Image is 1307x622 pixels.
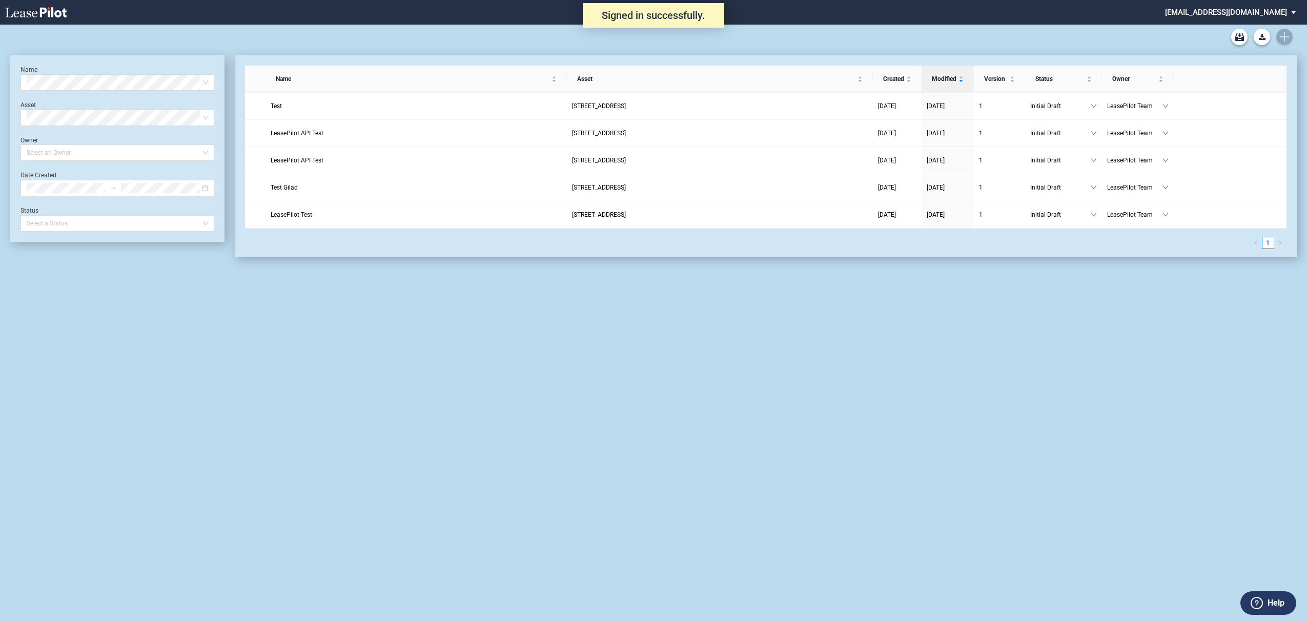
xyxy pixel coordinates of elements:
a: [DATE] [878,155,916,165]
li: Previous Page [1250,237,1262,249]
label: Owner [21,137,38,144]
span: 109 State Street [572,130,626,137]
span: [DATE] [878,211,896,218]
span: [DATE] [927,211,945,218]
a: 1 [979,101,1020,111]
span: LeasePilot Team [1107,128,1162,138]
span: left [1253,240,1258,245]
span: right [1278,240,1283,245]
span: to [110,184,117,192]
a: [STREET_ADDRESS] [572,155,868,165]
button: Help [1240,591,1296,615]
a: 1 [979,210,1020,220]
span: down [1162,157,1169,163]
th: Modified [922,66,974,93]
span: Initial Draft [1030,182,1091,193]
a: [DATE] [927,128,969,138]
span: 1 [979,184,983,191]
span: Modified [932,74,956,84]
a: Test Gilad [271,182,562,193]
a: [DATE] [878,210,916,220]
span: LeasePilot Team [1107,182,1162,193]
span: Status [1035,74,1085,84]
a: [DATE] [878,101,916,111]
a: [DATE] [878,128,916,138]
label: Name [21,66,37,73]
span: LeasePilot API Test [271,157,323,164]
span: Owner [1112,74,1156,84]
label: Help [1268,596,1284,610]
span: down [1162,212,1169,218]
span: [DATE] [878,184,896,191]
a: LeasePilot API Test [271,128,562,138]
span: Test Gilad [271,184,298,191]
span: Version [984,74,1008,84]
a: [DATE] [878,182,916,193]
span: down [1162,184,1169,191]
span: down [1091,103,1097,109]
label: Date Created [21,172,56,179]
span: down [1091,157,1097,163]
span: Initial Draft [1030,128,1091,138]
span: 109 State Street [572,157,626,164]
span: [DATE] [927,157,945,164]
span: Asset [577,74,855,84]
span: down [1091,212,1097,218]
a: Download Blank Form [1254,29,1270,45]
span: 109 State Street [572,211,626,218]
span: Initial Draft [1030,101,1091,111]
button: left [1250,237,1262,249]
span: [DATE] [878,130,896,137]
a: [DATE] [927,101,969,111]
th: Created [873,66,922,93]
a: [DATE] [927,155,969,165]
label: Status [21,207,38,214]
a: [DATE] [927,182,969,193]
a: LeasePilot API Test [271,155,562,165]
span: [DATE] [878,102,896,110]
th: Status [1025,66,1102,93]
span: Created [883,74,904,84]
span: LeasePilot Team [1107,101,1162,111]
a: 1 [979,182,1020,193]
span: [DATE] [927,102,945,110]
a: 1 [979,155,1020,165]
label: Asset [21,101,36,109]
button: right [1274,237,1286,249]
a: 1 [1262,237,1274,248]
li: Next Page [1274,237,1286,249]
span: Initial Draft [1030,155,1091,165]
span: 109 State Street [572,184,626,191]
span: 109 State Street [572,102,626,110]
span: Initial Draft [1030,210,1091,220]
span: [DATE] [878,157,896,164]
th: Asset [567,66,873,93]
span: [DATE] [927,130,945,137]
span: 1 [979,102,983,110]
span: 1 [979,157,983,164]
span: 1 [979,130,983,137]
a: [STREET_ADDRESS] [572,182,868,193]
span: Name [276,74,549,84]
a: Test [271,101,562,111]
a: [STREET_ADDRESS] [572,128,868,138]
a: [STREET_ADDRESS] [572,210,868,220]
a: Archive [1231,29,1248,45]
th: Owner [1102,66,1174,93]
span: down [1091,184,1097,191]
li: 1 [1262,237,1274,249]
span: LeasePilot Team [1107,210,1162,220]
th: Version [974,66,1025,93]
span: LeasePilot Test [271,211,312,218]
span: LeasePilot Team [1107,155,1162,165]
a: [DATE] [927,210,969,220]
a: 1 [979,128,1020,138]
span: LeasePilot API Test [271,130,323,137]
span: down [1162,130,1169,136]
span: Test [271,102,282,110]
span: 1 [979,211,983,218]
a: LeasePilot Test [271,210,562,220]
div: Signed in successfully. [583,3,724,28]
a: [STREET_ADDRESS] [572,101,868,111]
span: down [1162,103,1169,109]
